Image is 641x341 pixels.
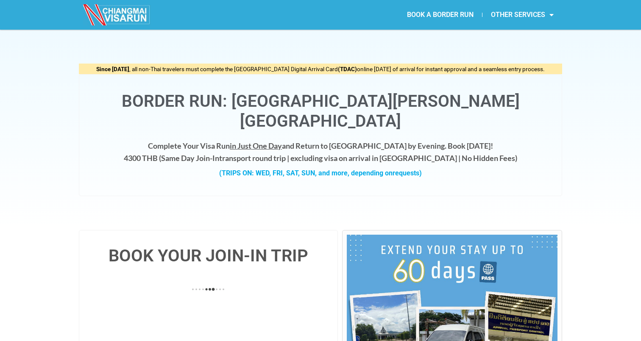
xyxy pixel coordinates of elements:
span: , all non-Thai travelers must complete the [GEOGRAPHIC_DATA] Digital Arrival Card online [DATE] o... [96,66,545,72]
a: OTHER SERVICES [482,5,562,25]
h4: Complete Your Visa Run and Return to [GEOGRAPHIC_DATA] by Evening. Book [DATE]! 4300 THB ( transp... [88,140,553,164]
strong: (TDAC) [338,66,357,72]
strong: (TRIPS ON: WED, FRI, SAT, SUN, and more, depending on [219,169,422,177]
strong: Same Day Join-In [161,153,219,163]
span: in Just One Day [230,141,282,150]
h4: BOOK YOUR JOIN-IN TRIP [88,247,329,264]
h1: Border Run: [GEOGRAPHIC_DATA][PERSON_NAME][GEOGRAPHIC_DATA] [88,91,553,131]
strong: Since [DATE] [96,66,129,72]
nav: Menu [320,5,562,25]
a: BOOK A BORDER RUN [399,5,482,25]
span: requests) [393,169,422,177]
